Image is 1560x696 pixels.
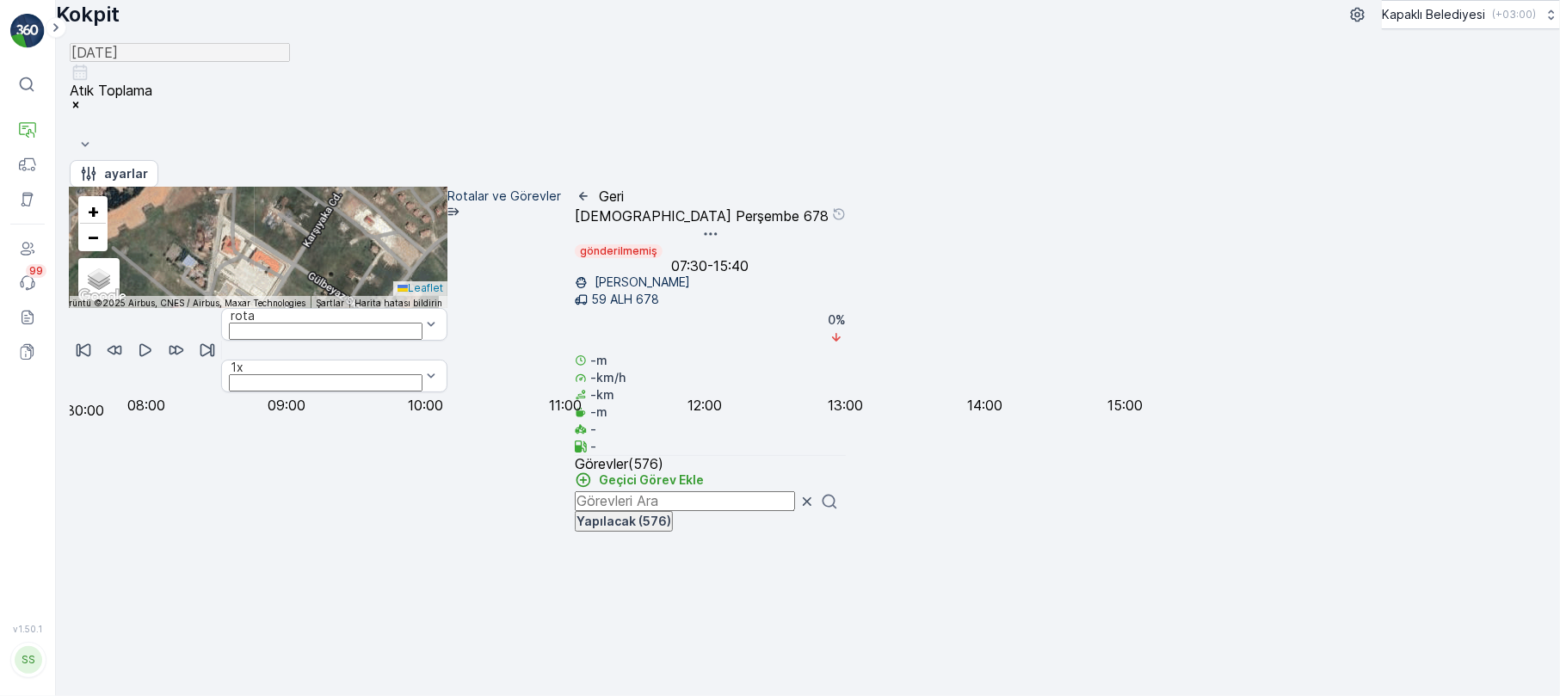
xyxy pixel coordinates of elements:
[590,369,626,386] p: -km/h
[832,207,846,224] div: Yardım Araç İkonu
[29,264,43,278] p: 99
[575,471,704,489] a: Geçici Görev Ekle
[231,309,421,323] div: rota
[10,624,45,634] span: v 1.50.1
[672,258,749,274] p: 07:30-15:40
[577,513,671,530] p: Yapılacak (576)
[967,397,1002,413] p: 14:00
[1107,397,1143,413] p: 15:00
[87,200,100,222] span: +
[104,165,148,182] p: ayarlar
[74,286,131,308] img: Google
[70,83,287,98] div: Atık Toplama
[10,637,45,682] button: SS
[828,397,863,413] p: 13:00
[70,43,290,62] input: dd/mm/yyyy
[591,274,690,291] p: [PERSON_NAME]
[1382,6,1485,23] p: Kapaklı Belediyesi
[231,360,421,374] div: 1x
[70,188,447,226] summary: [PERSON_NAME]
[80,198,106,224] a: Yakınlaştır
[575,188,624,205] a: Geri
[80,224,106,249] a: Uzaklaştır
[408,397,443,413] p: 10:00
[590,352,607,369] p: -m
[590,438,596,455] p: -
[74,286,131,308] a: Bu bölgeyi Google Haritalar'da açın (yeni pencerede açılır)
[10,266,45,300] a: 99
[87,225,100,248] span: −
[10,14,45,48] img: logo
[355,298,442,308] a: Harita hatası bildirin
[575,491,795,510] input: Görevleri Ara
[70,160,158,188] button: ayarlar
[316,298,344,308] a: Şartlar (yeni sekmede açılır)
[1492,8,1536,22] p: ( +03:00 )
[575,511,673,532] button: Yapılacak (576)
[549,397,582,413] p: 11:00
[578,244,659,258] p: gönderilmemiş
[575,208,829,224] p: [DEMOGRAPHIC_DATA] Perşembe 678
[70,265,238,280] input: Görevleri veya konumu arayın
[70,226,447,265] summary: faaliyetler
[599,471,704,489] p: Geçici Görev Ekle
[15,646,42,674] div: SS
[70,98,287,114] div: Remove Atık Toplama
[268,397,305,413] p: 09:00
[599,188,624,204] p: Geri
[688,397,722,413] p: 12:00
[47,403,104,418] p: 07:30:00
[591,291,659,308] p: 59 ALH 678
[590,386,614,403] p: -km
[80,260,118,298] a: Layers
[127,397,165,413] p: 08:00
[590,421,596,438] p: -
[81,188,165,201] span: [PERSON_NAME]
[575,456,846,471] p: Görevler ( 576 )
[828,311,846,329] p: 0 %
[56,1,120,28] p: Kokpit
[447,188,561,205] p: Rotalar ve Görevler
[398,281,443,294] a: Leaflet
[590,403,607,421] p: -m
